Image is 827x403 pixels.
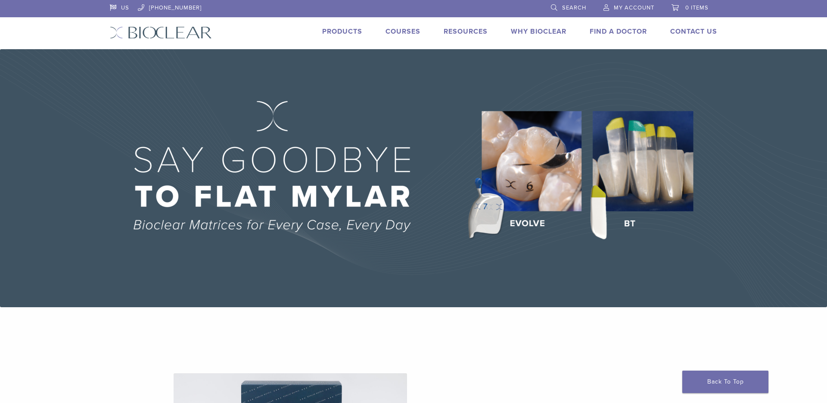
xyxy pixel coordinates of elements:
[562,4,586,11] span: Search
[511,27,566,36] a: Why Bioclear
[670,27,717,36] a: Contact Us
[444,27,488,36] a: Resources
[685,4,709,11] span: 0 items
[110,26,212,39] img: Bioclear
[614,4,654,11] span: My Account
[682,371,768,393] a: Back To Top
[322,27,362,36] a: Products
[590,27,647,36] a: Find A Doctor
[386,27,420,36] a: Courses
